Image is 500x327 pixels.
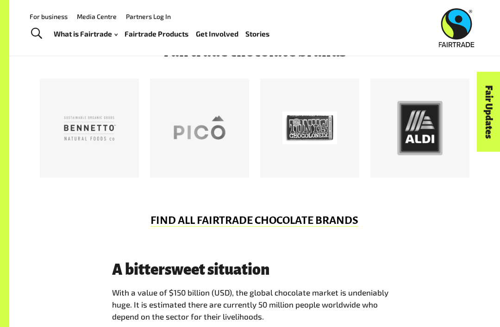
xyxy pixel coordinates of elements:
[77,12,117,20] a: Media Centre
[438,8,474,47] img: Fairtrade Australia New Zealand logo
[25,22,48,45] a: Toggle Search
[196,27,238,40] a: Get Involved
[150,214,358,227] a: FIND ALL FAIRTRADE CHOCOLATE BRANDS
[112,262,397,278] h3: A bittersweet situation
[126,12,171,20] a: Partners Log In
[112,287,397,322] p: With a value of $150 billion (USD), the global chocolate market is undeniably huge. It is estimat...
[125,27,188,40] a: Fairtrade Products
[54,27,118,40] a: What is Fairtrade
[245,27,269,40] a: Stories
[30,12,68,20] a: For business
